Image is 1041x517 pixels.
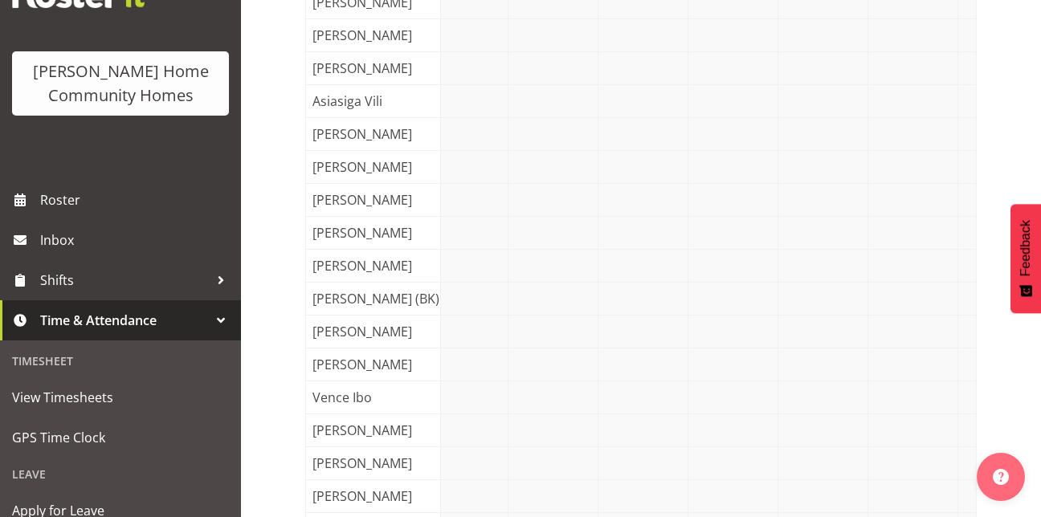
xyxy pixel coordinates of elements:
a: GPS Time Clock [4,417,237,458]
span: Shifts [40,268,209,292]
span: Inbox [40,228,233,252]
span: Feedback [1019,220,1033,276]
a: View Timesheets [4,377,237,417]
span: Asiasiga Vili [309,92,386,111]
span: [PERSON_NAME] [309,322,415,341]
span: [PERSON_NAME] [309,190,415,210]
div: [PERSON_NAME] Home Community Homes [28,59,213,108]
img: help-xxl-2.png [993,469,1009,485]
span: View Timesheets [12,385,229,409]
span: [PERSON_NAME] [309,256,415,275]
span: GPS Time Clock [12,425,229,450]
span: Vence Ibo [309,388,375,407]
span: [PERSON_NAME] [309,355,415,374]
span: [PERSON_NAME] [309,59,415,78]
span: Roster [40,188,233,212]
span: [PERSON_NAME] [309,157,415,177]
span: Time & Attendance [40,308,209,332]
button: Feedback - Show survey [1010,204,1041,313]
span: [PERSON_NAME] [309,454,415,473]
div: Timesheet [4,344,237,377]
span: [PERSON_NAME] [309,223,415,242]
span: [PERSON_NAME] (BK) [PERSON_NAME] [309,289,545,308]
span: [PERSON_NAME] [309,421,415,440]
span: [PERSON_NAME] [309,26,415,45]
span: [PERSON_NAME] [309,486,415,506]
span: [PERSON_NAME] [309,124,415,144]
div: Leave [4,458,237,491]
